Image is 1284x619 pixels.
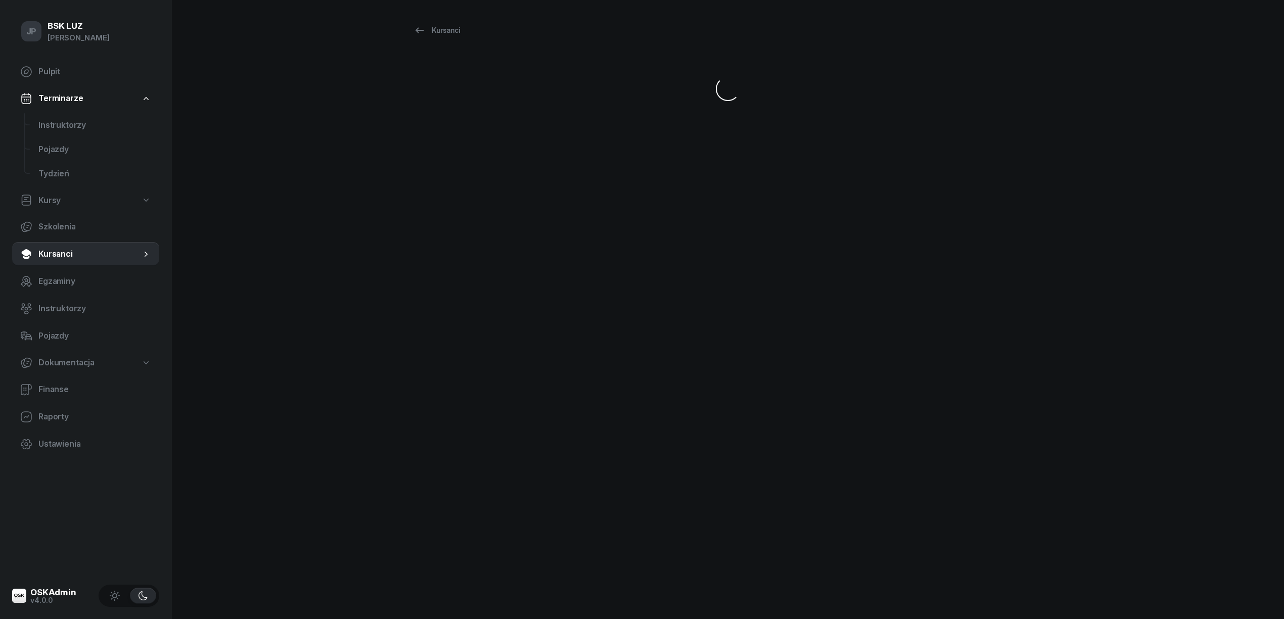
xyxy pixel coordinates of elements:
span: Kursy [38,194,61,207]
span: Ustawienia [38,438,151,451]
span: JP [26,27,37,36]
span: Tydzień [38,167,151,180]
span: Raporty [38,410,151,423]
a: Instruktorzy [30,113,159,137]
span: Instruktorzy [38,302,151,315]
a: Szkolenia [12,215,159,239]
a: Kursy [12,189,159,212]
span: Terminarze [38,92,83,105]
a: Ustawienia [12,432,159,456]
span: Egzaminy [38,275,151,288]
span: Szkolenia [38,220,151,233]
a: Tydzień [30,162,159,186]
div: v4.0.0 [30,597,76,604]
a: Terminarze [12,87,159,110]
a: Pulpit [12,60,159,84]
a: Dokumentacja [12,351,159,374]
div: Kursanci [414,24,460,36]
a: Kursanci [12,242,159,266]
a: Instruktorzy [12,297,159,321]
div: OSKAdmin [30,588,76,597]
a: Egzaminy [12,269,159,294]
span: Dokumentacja [38,356,95,369]
span: Instruktorzy [38,119,151,132]
span: Finanse [38,383,151,396]
span: Kursanci [38,248,141,261]
span: Pulpit [38,65,151,78]
span: Pojazdy [38,329,151,343]
div: BSK LUZ [48,22,110,30]
a: Kursanci [404,20,469,40]
div: [PERSON_NAME] [48,31,110,44]
a: Finanse [12,377,159,402]
span: Pojazdy [38,143,151,156]
img: logo-xs@2x.png [12,589,26,603]
a: Raporty [12,405,159,429]
a: Pojazdy [30,137,159,162]
a: Pojazdy [12,324,159,348]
